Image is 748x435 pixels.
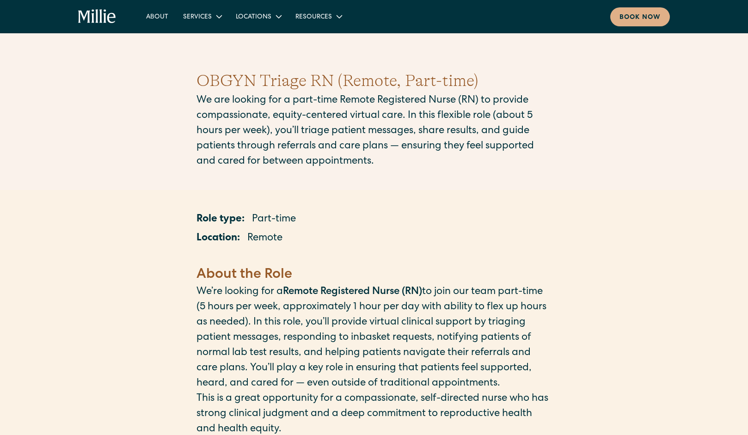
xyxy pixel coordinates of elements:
div: Services [176,9,228,24]
a: Book now [610,7,670,26]
a: home [78,9,116,24]
div: Book now [619,13,661,23]
a: About [139,9,176,24]
div: Resources [288,9,349,24]
p: We’re looking for a to join our team part-time (5 hours per week, approximately 1 hour per day wi... [196,285,552,392]
div: Services [183,12,212,22]
div: Locations [236,12,271,22]
p: We are looking for a part-time Remote Registered Nurse (RN) to provide compassionate, equity-cent... [196,93,552,170]
strong: Remote Registered Nurse (RN) [283,287,422,297]
p: ‍ [196,250,552,265]
p: Remote [247,231,282,246]
h1: OBGYN Triage RN (Remote, Part-time) [196,68,552,93]
div: Resources [295,12,332,22]
p: Part-time [252,212,296,227]
strong: About the Role [196,268,292,282]
p: Role type: [196,212,245,227]
div: Locations [228,9,288,24]
p: Location: [196,231,240,246]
